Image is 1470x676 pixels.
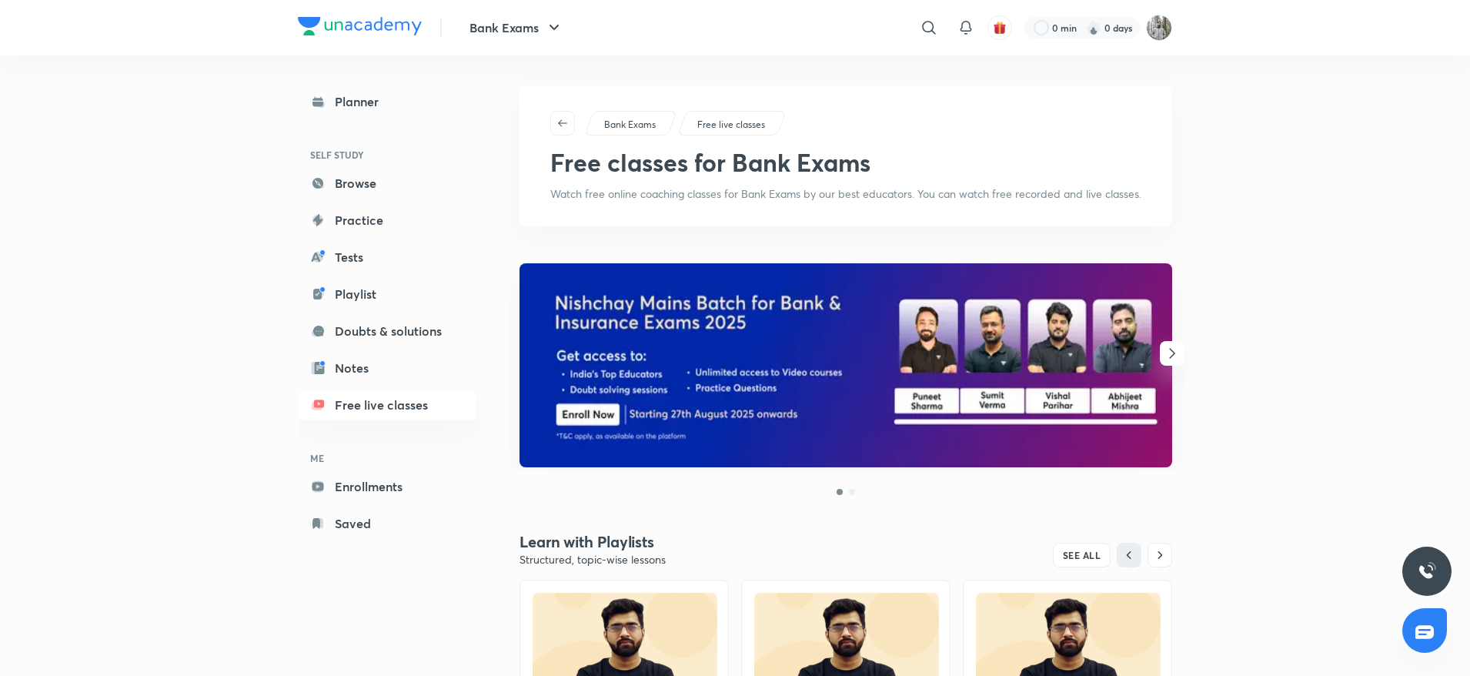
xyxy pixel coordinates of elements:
[298,17,422,35] img: Company Logo
[298,316,476,346] a: Doubts & solutions
[520,532,846,552] h4: Learn with Playlists
[697,118,765,132] p: Free live classes
[460,12,573,43] button: Bank Exams
[298,17,422,39] a: Company Logo
[695,118,768,132] a: Free live classes
[298,279,476,310] a: Playlist
[1418,562,1436,581] img: ttu
[520,263,1172,467] img: banner
[298,353,476,383] a: Notes
[298,390,476,420] a: Free live classes
[298,471,476,502] a: Enrollments
[520,552,846,567] p: Structured, topic-wise lessons
[987,15,1012,40] button: avatar
[602,118,659,132] a: Bank Exams
[550,186,1141,202] p: Watch free online coaching classes for Bank Exams by our best educators. You can watch free recor...
[1053,543,1111,567] button: SEE ALL
[1086,20,1101,35] img: streak
[298,168,476,199] a: Browse
[1063,550,1101,561] span: SEE ALL
[298,142,476,168] h6: SELF STUDY
[604,118,656,132] p: Bank Exams
[298,242,476,273] a: Tests
[1146,15,1172,41] img: Koushik Dhenki
[298,205,476,236] a: Practice
[520,263,1172,470] a: banner
[298,86,476,117] a: Planner
[550,148,870,177] h1: Free classes for Bank Exams
[993,21,1007,35] img: avatar
[298,445,476,471] h6: ME
[298,508,476,539] a: Saved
